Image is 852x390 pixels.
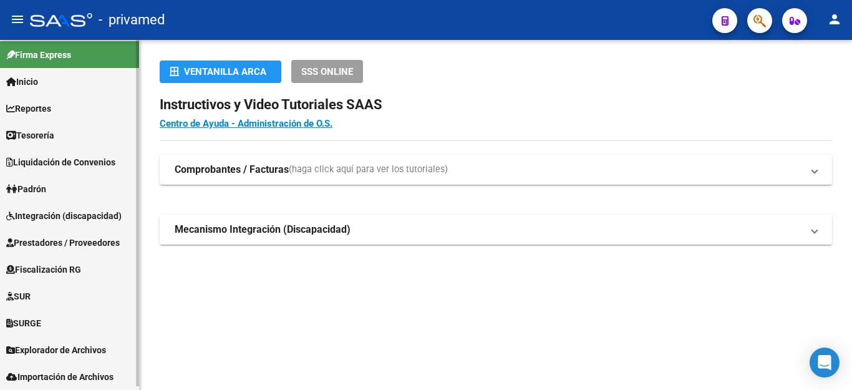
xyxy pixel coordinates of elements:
a: Centro de Ayuda - Administración de O.S. [160,118,332,129]
span: Tesorería [6,129,54,142]
span: SUR [6,290,31,303]
mat-expansion-panel-header: Comprobantes / Facturas(haga click aquí para ver los tutoriales) [160,155,832,185]
span: SURGE [6,316,41,330]
span: Integración (discapacidad) [6,209,122,223]
span: (haga click aquí para ver los tutoriales) [289,163,448,177]
div: Open Intercom Messenger [810,348,840,378]
strong: Comprobantes / Facturas [175,163,289,177]
span: Fiscalización RG [6,263,81,276]
span: - privamed [99,6,165,34]
span: Inicio [6,75,38,89]
h2: Instructivos y Video Tutoriales SAAS [160,93,832,117]
button: SSS ONLINE [291,60,363,83]
span: Liquidación de Convenios [6,155,115,169]
strong: Mecanismo Integración (Discapacidad) [175,223,351,236]
span: Padrón [6,182,46,196]
span: Firma Express [6,48,71,62]
div: Ventanilla ARCA [170,61,271,83]
span: Explorador de Archivos [6,343,106,357]
mat-expansion-panel-header: Mecanismo Integración (Discapacidad) [160,215,832,245]
mat-icon: person [827,12,842,27]
span: Importación de Archivos [6,370,114,384]
span: Reportes [6,102,51,115]
span: Prestadores / Proveedores [6,236,120,250]
mat-icon: menu [10,12,25,27]
span: SSS ONLINE [301,66,353,77]
button: Ventanilla ARCA [160,61,281,83]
